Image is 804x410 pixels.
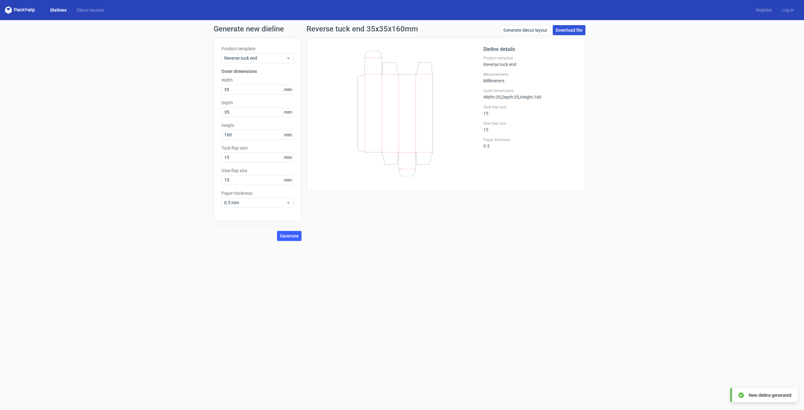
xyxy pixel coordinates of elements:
h1: Reverse tuck end 35x35x160mm [307,25,418,33]
span: mm [282,107,293,117]
h3: Outer dimensions [221,68,294,74]
span: mm [282,175,293,185]
label: Tuck flap size [221,145,294,151]
label: Outer Dimensions [483,88,578,93]
span: Generate [280,234,299,238]
span: Reverse tuck end [224,55,286,61]
span: mm [282,85,293,94]
a: Diecut layouts [72,7,109,13]
a: Dielines [45,7,72,13]
label: Height [221,122,294,128]
a: Download file [553,25,585,35]
span: mm [282,130,293,139]
span: , Height : 160 [519,95,541,100]
a: Generate diecut layout [501,25,550,35]
label: Glue flap size [221,167,294,174]
label: Paper thickness [221,190,294,196]
span: Width : 35 [483,95,501,100]
div: New dieline generated [749,392,791,398]
div: Reverse tuck end [483,56,578,67]
label: Measurements [483,72,578,77]
div: Millimeters [483,72,578,83]
label: Width [221,77,294,83]
h1: Generate new dieline [214,25,590,33]
div: 15 [483,105,578,116]
div: 0.5 [483,137,578,149]
div: 15 [483,121,578,132]
h2: Dieline details [483,46,578,53]
span: 0.5 mm [224,200,286,206]
span: mm [282,153,293,162]
label: Paper thickness [483,137,578,142]
label: Product template [221,46,294,52]
span: , Depth : 35 [501,95,519,100]
label: Depth [221,100,294,106]
label: Tuck flap size [483,105,578,110]
label: Glue flap size [483,121,578,126]
a: Log in [777,7,799,13]
a: Register [751,7,777,13]
label: Product template [483,56,578,61]
button: Generate [277,231,301,241]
